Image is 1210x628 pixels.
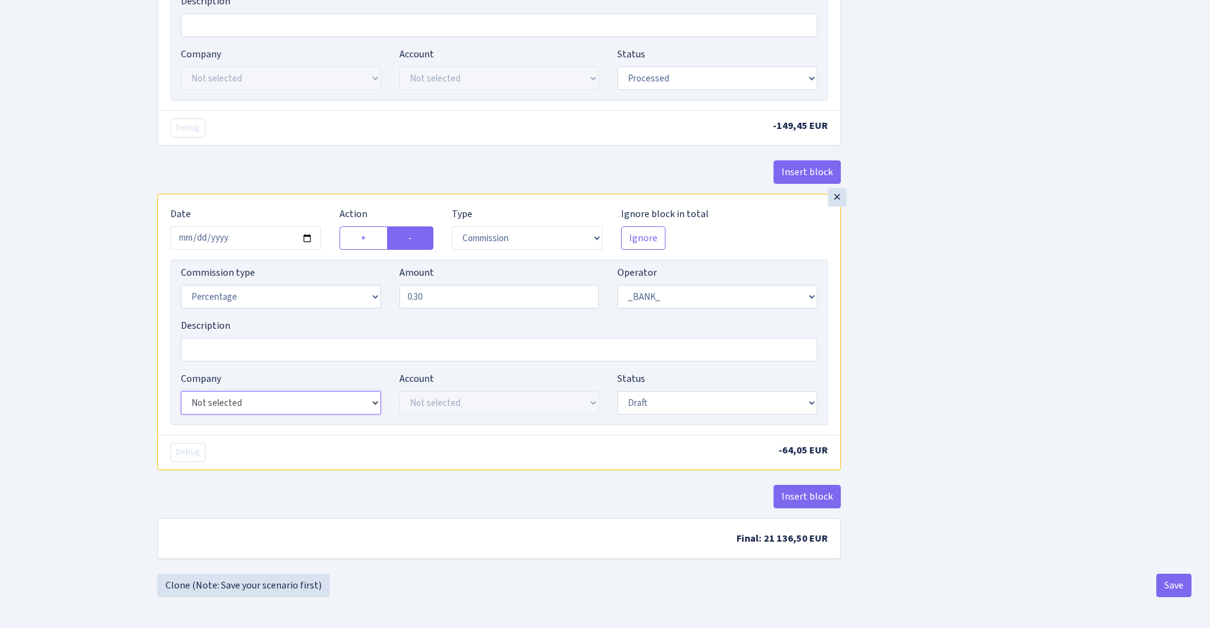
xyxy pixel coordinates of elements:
[181,265,255,280] label: Commission type
[399,265,434,280] label: Amount
[399,47,434,62] label: Account
[621,226,665,250] button: Ignore
[617,371,645,386] label: Status
[340,207,367,221] label: Action
[170,207,191,221] label: Date
[181,318,230,333] label: Description
[170,118,206,138] button: Debug
[1156,574,1191,597] button: Save
[774,160,841,184] button: Insert block
[778,444,828,457] span: -64,05 EUR
[773,119,828,133] span: -149,45 EUR
[157,574,330,597] a: Clone (Note: Save your scenario first)
[617,47,645,62] label: Status
[340,226,388,250] label: +
[617,265,657,280] label: Operator
[170,443,206,462] button: Debug
[181,47,221,62] label: Company
[621,207,709,221] label: Ignore block in total
[828,188,846,207] div: ×
[387,226,433,250] label: -
[181,371,221,386] label: Company
[452,207,472,221] label: Type
[399,371,434,386] label: Account
[736,532,828,545] span: Final: 21 136,50 EUR
[774,485,841,508] button: Insert block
